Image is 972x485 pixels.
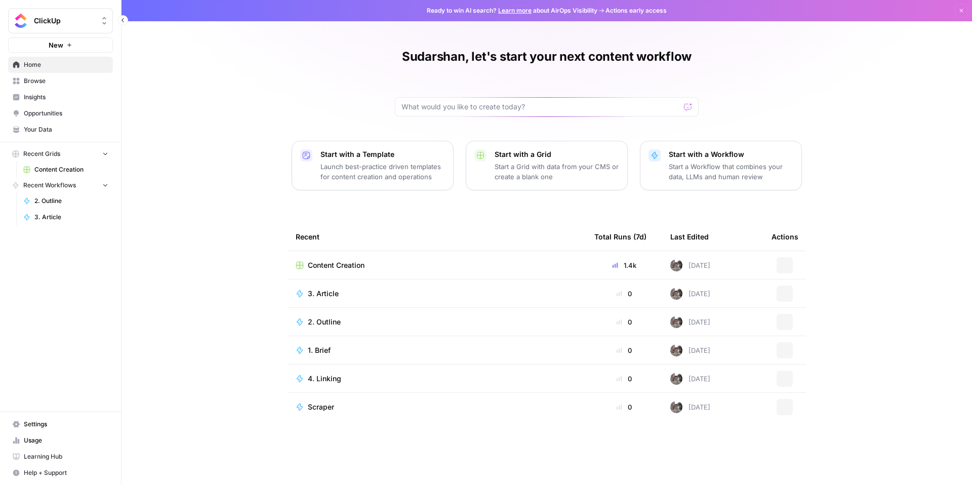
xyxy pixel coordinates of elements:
span: Browse [24,76,108,86]
span: Your Data [24,125,108,134]
button: Start with a WorkflowStart a Workflow that combines your data, LLMs and human review [640,141,802,190]
div: 0 [594,345,654,355]
a: 1. Brief [296,345,578,355]
span: 2. Outline [34,196,108,206]
img: ClickUp Logo [12,12,30,30]
div: Recent [296,223,578,251]
a: Usage [8,432,113,449]
div: Last Edited [670,223,709,251]
span: 4. Linking [308,374,341,384]
a: Your Data [8,122,113,138]
button: Workspace: ClickUp [8,8,113,33]
div: [DATE] [670,288,710,300]
span: 2. Outline [308,317,341,327]
span: Actions early access [605,6,667,15]
span: Opportunities [24,109,108,118]
a: Scraper [296,402,578,412]
a: Content Creation [296,260,578,270]
img: a2mlt6f1nb2jhzcjxsuraj5rj4vi [670,288,682,300]
a: Settings [8,416,113,432]
span: Insights [24,93,108,102]
span: ClickUp [34,16,95,26]
span: Learning Hub [24,452,108,461]
button: Help + Support [8,465,113,481]
a: Insights [8,89,113,105]
a: Learning Hub [8,449,113,465]
h1: Sudarshan, let's start your next content workflow [402,49,692,65]
button: Start with a TemplateLaunch best-practice driven templates for content creation and operations [292,141,454,190]
button: Recent Grids [8,146,113,161]
span: Usage [24,436,108,445]
img: a2mlt6f1nb2jhzcjxsuraj5rj4vi [670,316,682,328]
p: Start a Grid with data from your CMS or create a blank one [495,161,619,182]
p: Start a Workflow that combines your data, LLMs and human review [669,161,793,182]
div: [DATE] [670,344,710,356]
p: Start with a Template [320,149,445,159]
span: Home [24,60,108,69]
span: 3. Article [308,289,339,299]
button: Start with a GridStart a Grid with data from your CMS or create a blank one [466,141,628,190]
span: 1. Brief [308,345,331,355]
span: Content Creation [34,165,108,174]
img: a2mlt6f1nb2jhzcjxsuraj5rj4vi [670,373,682,385]
span: Content Creation [308,260,364,270]
img: a2mlt6f1nb2jhzcjxsuraj5rj4vi [670,259,682,271]
button: New [8,37,113,53]
input: What would you like to create today? [401,102,680,112]
a: 3. Article [19,209,113,225]
a: Learn more [498,7,532,14]
div: [DATE] [670,401,710,413]
span: 3. Article [34,213,108,222]
p: Start with a Grid [495,149,619,159]
span: Ready to win AI search? about AirOps Visibility [427,6,597,15]
p: Start with a Workflow [669,149,793,159]
div: Actions [772,223,798,251]
div: [DATE] [670,259,710,271]
span: Help + Support [24,468,108,477]
div: [DATE] [670,316,710,328]
div: 0 [594,317,654,327]
img: a2mlt6f1nb2jhzcjxsuraj5rj4vi [670,401,682,413]
p: Launch best-practice driven templates for content creation and operations [320,161,445,182]
a: 4. Linking [296,374,578,384]
a: Home [8,57,113,73]
span: Settings [24,420,108,429]
div: 1.4k [594,260,654,270]
div: Total Runs (7d) [594,223,646,251]
div: 0 [594,402,654,412]
div: 0 [594,289,654,299]
a: Content Creation [19,161,113,178]
span: Recent Grids [23,149,60,158]
span: Scraper [308,402,334,412]
img: a2mlt6f1nb2jhzcjxsuraj5rj4vi [670,344,682,356]
a: 2. Outline [296,317,578,327]
button: Recent Workflows [8,178,113,193]
div: 0 [594,374,654,384]
a: 3. Article [296,289,578,299]
a: 2. Outline [19,193,113,209]
span: Recent Workflows [23,181,76,190]
div: [DATE] [670,373,710,385]
span: New [49,40,63,50]
a: Browse [8,73,113,89]
a: Opportunities [8,105,113,122]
